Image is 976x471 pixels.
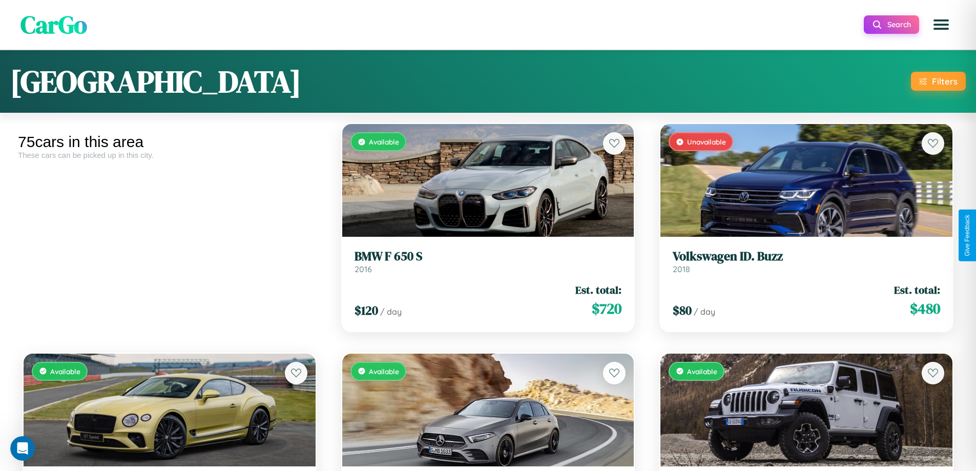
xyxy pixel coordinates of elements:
span: Unavailable [687,137,726,146]
span: Available [687,367,717,376]
a: Volkswagen ID. Buzz2018 [673,249,940,274]
a: BMW F 650 S2016 [355,249,622,274]
button: Open menu [927,10,956,39]
span: 2018 [673,264,690,274]
span: Search [887,20,911,29]
span: 2016 [355,264,372,274]
button: Filters [911,72,966,91]
button: Search [864,15,919,34]
h3: Volkswagen ID. Buzz [673,249,940,264]
span: CarGo [20,8,87,42]
span: $ 480 [910,298,940,319]
span: $ 720 [592,298,621,319]
h3: BMW F 650 S [355,249,622,264]
iframe: Intercom live chat [10,436,35,461]
div: Give Feedback [964,215,971,256]
span: Est. total: [575,282,621,297]
span: Est. total: [894,282,940,297]
span: Available [50,367,80,376]
span: / day [380,306,402,317]
span: / day [694,306,715,317]
span: $ 80 [673,302,692,319]
div: 75 cars in this area [18,133,321,151]
div: Filters [932,76,958,87]
span: $ 120 [355,302,378,319]
h1: [GEOGRAPHIC_DATA] [10,60,301,103]
span: Available [369,137,399,146]
div: These cars can be picked up in this city. [18,151,321,159]
span: Available [369,367,399,376]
